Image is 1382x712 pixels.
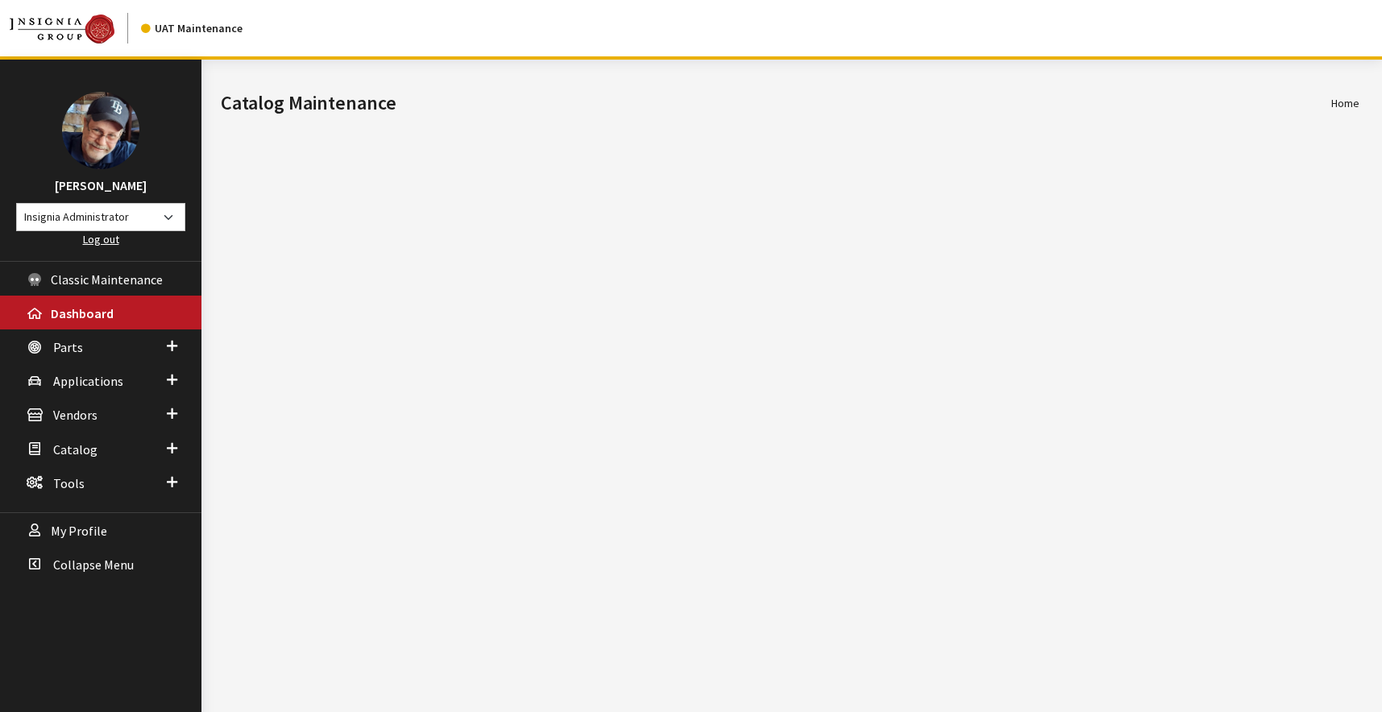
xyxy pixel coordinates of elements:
[53,441,98,457] span: Catalog
[141,20,243,37] div: UAT Maintenance
[53,408,98,424] span: Vendors
[53,373,123,389] span: Applications
[1331,95,1359,112] li: Home
[51,523,107,539] span: My Profile
[16,176,185,195] h3: [PERSON_NAME]
[51,305,114,321] span: Dashboard
[83,232,119,246] a: Log out
[62,92,139,169] img: Ray Goodwin
[51,271,163,288] span: Classic Maintenance
[53,475,85,491] span: Tools
[53,339,83,355] span: Parts
[53,557,134,573] span: Collapse Menu
[10,13,141,43] a: Insignia Group logo
[221,89,1331,118] h1: Catalog Maintenance
[10,14,114,43] img: Catalog Maintenance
